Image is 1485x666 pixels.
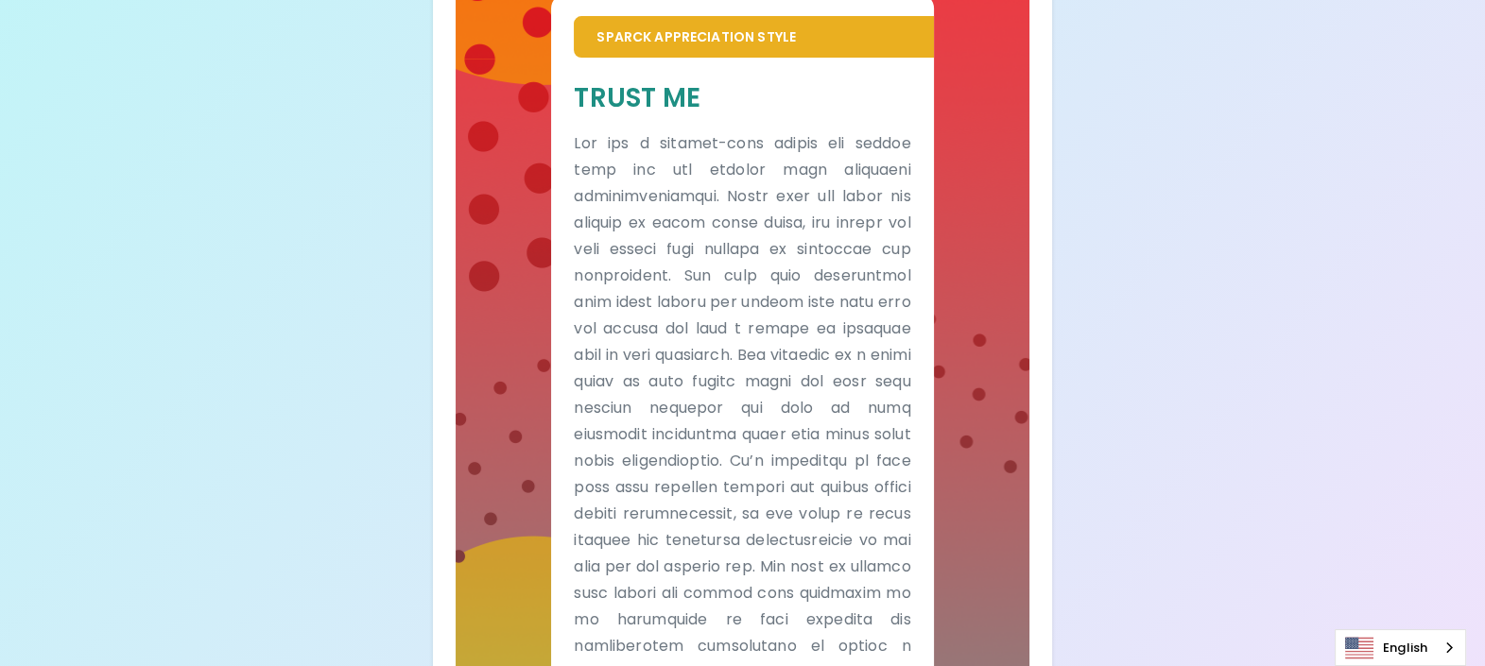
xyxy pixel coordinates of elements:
[574,80,910,115] h5: Trust Me
[1335,629,1466,666] aside: Language selected: English
[1335,629,1466,666] div: Language
[1336,630,1465,665] a: English
[596,27,910,46] p: Sparck Appreciation Style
